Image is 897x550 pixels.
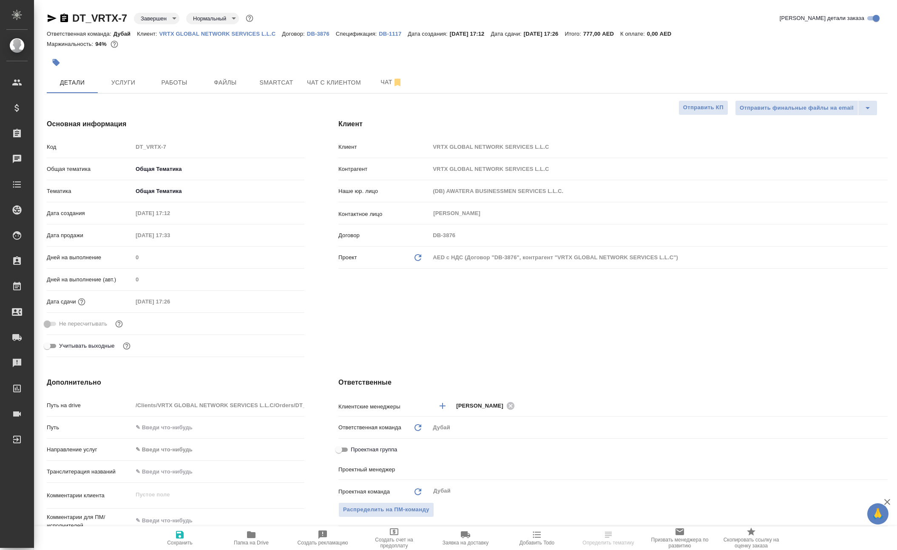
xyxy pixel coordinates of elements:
p: Ответственная команда [338,423,401,432]
p: 777,00 AED [583,31,620,37]
button: Open [883,468,885,470]
p: Путь [47,423,133,432]
p: Договор: [282,31,307,37]
span: Чат с клиентом [307,77,361,88]
button: Если добавить услуги и заполнить их объемом, то дата рассчитается автоматически [76,296,87,307]
p: Клиент: [137,31,159,37]
span: Проектная группа [351,445,397,454]
div: Дубай [430,420,888,435]
h4: Ответственные [338,377,888,388]
p: Наше юр. лицо [338,187,430,196]
button: 41.00 AED; [109,39,120,50]
input: Пустое поле [133,399,304,411]
button: Призвать менеджера по развитию [644,526,715,550]
div: [PERSON_NAME] [456,400,517,411]
span: Создать рекламацию [298,540,348,546]
p: Дней на выполнение (авт.) [47,275,133,284]
button: Добавить менеджера [432,396,453,416]
button: Включи, если не хочешь, чтобы указанная дата сдачи изменилась после переставления заказа в 'Подтв... [114,318,125,329]
span: [PERSON_NAME] детали заказа [780,14,864,23]
button: Скопировать ссылку на оценку заказа [715,526,787,550]
button: Добавить Todo [501,526,573,550]
button: Создать рекламацию [287,526,358,550]
input: ✎ Введи что-нибудь [133,421,304,434]
span: Призвать менеджера по развитию [649,537,710,549]
span: Скопировать ссылку на оценку заказа [721,537,782,549]
span: Отправить КП [683,103,724,113]
a: DT_VRTX-7 [72,12,127,24]
button: Доп статусы указывают на важность/срочность заказа [244,13,255,24]
h4: Дополнительно [47,377,304,388]
p: Дней на выполнение [47,253,133,262]
button: Open [883,405,885,407]
p: Тематика [47,187,133,196]
p: Клиентские менеджеры [338,403,430,411]
p: Договор [338,231,430,240]
p: Клиент [338,143,430,151]
button: Выбери, если сб и вс нужно считать рабочими днями для выполнения заказа. [121,340,132,352]
p: Спецификация: [336,31,379,37]
p: Ответственная команда: [47,31,114,37]
div: ✎ Введи что-нибудь [136,445,294,454]
span: Сохранить [167,540,193,546]
span: Папка на Drive [234,540,269,546]
h4: Клиент [338,119,888,129]
p: Проектная команда [338,488,390,496]
a: DB-1117 [379,30,408,37]
div: Завершен [186,13,239,24]
button: Нормальный [190,15,229,22]
input: Пустое поле [133,273,304,286]
p: 94% [95,41,108,47]
p: Дата сдачи: [491,31,523,37]
button: Завершен [138,15,169,22]
a: VRTX GLOBAL NETWORK SERVICES L.L.C [159,30,282,37]
input: ✎ Введи что-нибудь [133,465,304,478]
span: Создать счет на предоплату [363,537,425,549]
p: [DATE] 17:12 [450,31,491,37]
button: Папка на Drive [216,526,287,550]
p: Маржинальность: [47,41,95,47]
span: Определить тематику [582,540,634,546]
input: Пустое поле [133,251,304,264]
p: DB-3876 [307,31,336,37]
span: [PERSON_NAME] [456,402,508,410]
p: Контактное лицо [338,210,430,218]
p: Дата создания [47,209,133,218]
span: Заявка на доставку [443,540,488,546]
span: Услуги [103,77,144,88]
p: Итого: [565,31,583,37]
p: DB-1117 [379,31,408,37]
div: AED c НДС (Договор "DB-3876", контрагент "VRTX GLOBAL NETWORK SERVICES L.L.C") [430,250,888,265]
a: DB-3876 [307,30,336,37]
p: Дата сдачи [47,298,76,306]
p: Дата создания: [408,31,449,37]
p: Комментарии для ПМ/исполнителей [47,513,133,530]
button: Скопировать ссылку [59,13,69,23]
p: Путь на drive [47,401,133,410]
span: Чат [371,77,412,88]
span: Учитывать выходные [59,342,115,350]
input: Пустое поле [133,229,207,241]
p: К оплате: [620,31,647,37]
p: Общая тематика [47,165,133,173]
p: Комментарии клиента [47,491,133,500]
p: VRTX GLOBAL NETWORK SERVICES L.L.C [159,31,282,37]
p: Контрагент [338,165,430,173]
div: Общая Тематика [133,162,304,176]
button: Сохранить [144,526,216,550]
button: Создать счет на предоплату [358,526,430,550]
svg: Отписаться [392,77,403,88]
input: Пустое поле [133,295,207,308]
input: Пустое поле [133,141,304,153]
div: Общая Тематика [133,184,304,198]
input: Пустое поле [430,229,888,241]
button: Добавить тэг [47,53,65,72]
p: Дубай [114,31,137,37]
div: ✎ Введи что-нибудь [133,442,304,457]
span: 🙏 [871,505,885,523]
p: [DATE] 17:26 [524,31,565,37]
input: Пустое поле [430,185,888,197]
span: Файлы [205,77,246,88]
span: В заказе уже есть ответственный ПМ или ПМ группа [338,502,434,517]
div: split button [735,100,877,116]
